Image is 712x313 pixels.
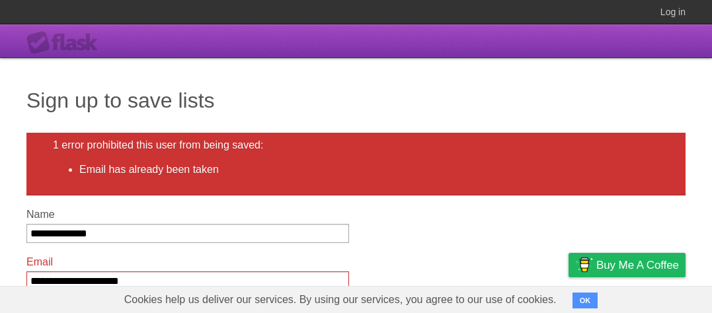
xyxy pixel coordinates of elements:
[111,287,570,313] span: Cookies help us deliver our services. By using our services, you agree to our use of cookies.
[575,254,593,276] img: Buy me a coffee
[26,209,349,221] label: Name
[79,162,659,178] li: Email has already been taken
[596,254,679,277] span: Buy me a coffee
[569,253,686,277] a: Buy me a coffee
[573,293,598,308] button: OK
[26,31,106,55] div: Flask
[26,256,349,268] label: Email
[26,85,686,116] h1: Sign up to save lists
[53,139,659,151] h2: 1 error prohibited this user from being saved:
